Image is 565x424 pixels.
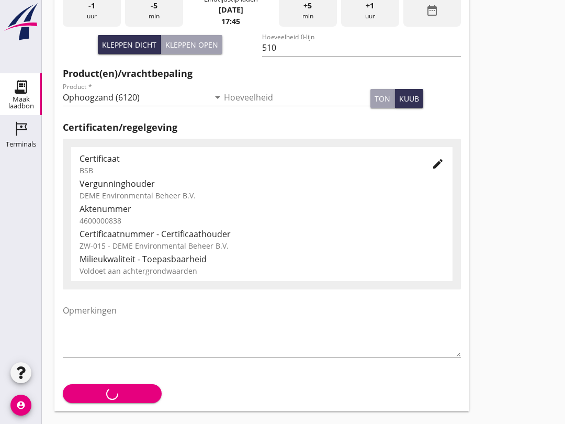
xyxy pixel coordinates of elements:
[219,5,243,15] strong: [DATE]
[221,16,240,26] strong: 17:45
[98,35,161,54] button: Kleppen dicht
[224,89,370,106] input: Hoeveelheid
[80,253,444,265] div: Milieukwaliteit - Toepasbaarheid
[63,120,461,135] h2: Certificaten/regelgeving
[370,89,395,108] button: ton
[395,89,423,108] button: kuub
[102,39,156,50] div: Kleppen dicht
[6,141,36,148] div: Terminals
[80,152,415,165] div: Certificaat
[211,91,224,104] i: arrow_drop_down
[165,39,218,50] div: Kleppen open
[80,215,444,226] div: 4600000838
[262,39,461,56] input: Hoeveelheid 0-lijn
[63,89,209,106] input: Product *
[63,302,461,357] textarea: Opmerkingen
[80,165,415,176] div: BSB
[10,395,31,416] i: account_circle
[80,228,444,240] div: Certificaatnummer - Certificaathouder
[426,4,438,17] i: date_range
[80,177,444,190] div: Vergunninghouder
[399,93,419,104] div: kuub
[2,3,40,41] img: logo-small.a267ee39.svg
[375,93,390,104] div: ton
[80,265,444,276] div: Voldoet aan achtergrondwaarden
[80,190,444,201] div: DEME Environmental Beheer B.V.
[432,158,444,170] i: edit
[80,240,444,251] div: ZW-015 - DEME Environmental Beheer B.V.
[80,203,444,215] div: Aktenummer
[63,66,461,81] h2: Product(en)/vrachtbepaling
[161,35,222,54] button: Kleppen open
